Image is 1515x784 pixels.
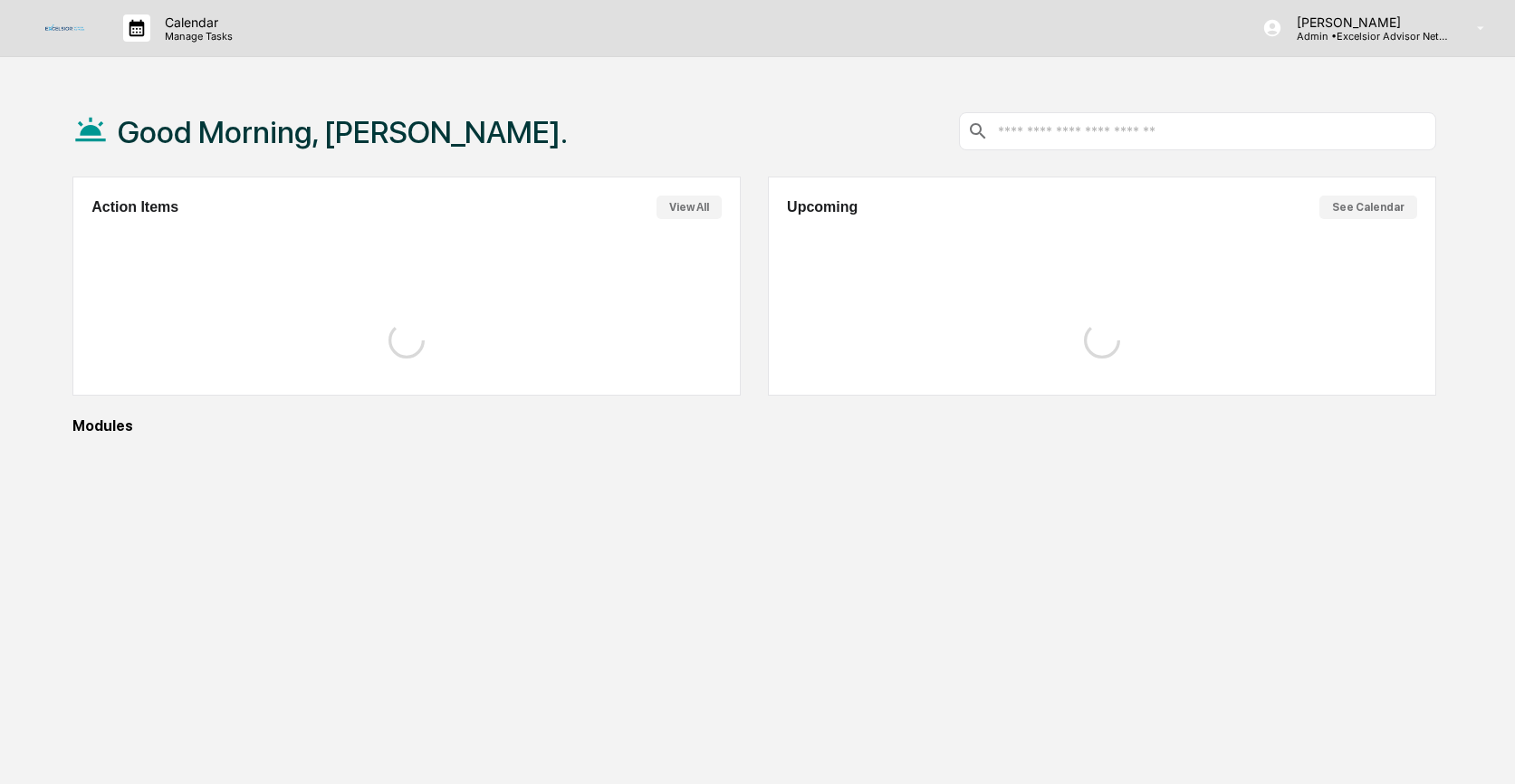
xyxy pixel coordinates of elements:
[91,199,178,215] h2: Action Items
[43,24,87,32] img: logo
[118,114,568,150] h1: Good Morning, [PERSON_NAME].
[1319,196,1417,219] button: See Calendar
[657,196,722,219] button: View All
[787,199,858,215] h2: Upcoming
[1282,30,1451,43] p: Admin • Excelsior Advisor Network
[150,14,242,30] p: Calendar
[1282,14,1451,30] p: [PERSON_NAME]
[150,30,242,43] p: Manage Tasks
[72,417,1436,435] div: Modules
